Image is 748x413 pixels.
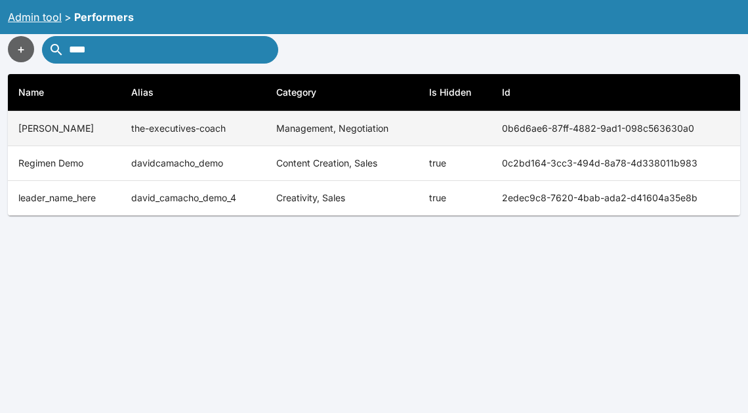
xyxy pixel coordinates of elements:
[266,181,419,216] td: Creativity, Sales
[121,74,266,111] th: Alias
[74,9,134,25] div: Performers
[121,111,266,146] td: the-executives-coach
[491,181,740,216] th: 2edec9c8-7620-4bab-ada2-d41604a35e8b
[8,74,121,111] th: Name
[491,74,740,111] th: Id
[266,146,419,181] td: Content Creation, Sales
[8,74,740,216] table: simple table
[8,181,121,216] th: leader_name_here
[266,111,419,146] td: Management, Negotiation
[121,181,266,216] td: david_camacho_demo_4
[419,181,491,216] td: true
[8,146,121,181] th: Regimen Demo
[266,74,419,111] th: Category
[64,9,72,25] div: >
[419,146,491,181] td: true
[419,74,491,111] th: Is Hidden
[8,111,121,146] th: [PERSON_NAME]
[491,146,740,181] th: 0c2bd164-3cc3-494d-8a78-4d338011b983
[121,146,266,181] td: davidcamacho_demo
[8,36,34,62] button: +
[491,111,740,146] th: 0b6d6ae6-87ff-4882-9ad1-098c563630a0
[8,10,62,24] a: Admin tool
